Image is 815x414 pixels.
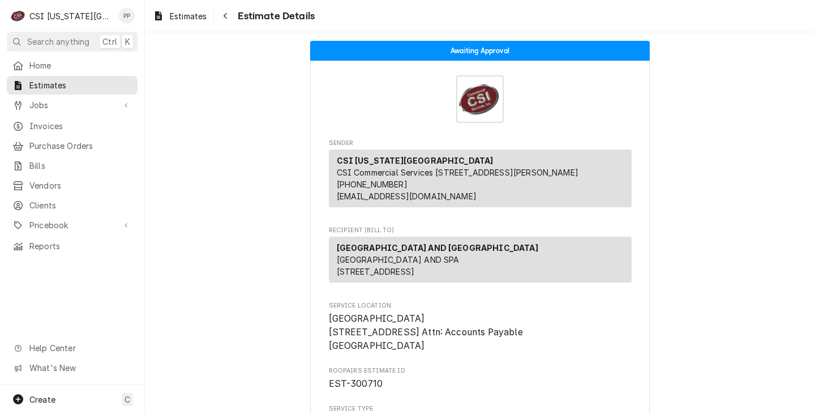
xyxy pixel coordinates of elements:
strong: CSI [US_STATE][GEOGRAPHIC_DATA] [337,156,494,165]
a: Purchase Orders [7,136,138,155]
a: Go to What's New [7,358,138,377]
span: Service Location [329,312,632,352]
a: Invoices [7,117,138,135]
div: Service Location [329,301,632,352]
span: Purchase Orders [29,140,132,152]
span: Roopairs Estimate ID [329,366,632,375]
div: Roopairs Estimate ID [329,366,632,391]
span: Bills [29,160,132,172]
span: Awaiting Approval [451,47,509,54]
span: Service Type [329,404,632,413]
span: [GEOGRAPHIC_DATA] [STREET_ADDRESS] Attn: Accounts Payable [GEOGRAPHIC_DATA] [329,313,523,351]
span: Pricebook [29,219,115,231]
span: C [125,394,130,406]
span: Create [29,395,55,404]
span: Jobs [29,99,115,111]
a: Reports [7,237,138,255]
a: Vendors [7,176,138,195]
span: Reports [29,240,132,252]
img: Logo [456,75,504,123]
span: Clients [29,199,132,211]
a: Go to Jobs [7,96,138,114]
span: Sender [329,139,632,148]
span: Estimates [170,10,207,22]
div: Recipient (Bill To) [329,237,632,283]
span: Estimate Details [234,8,315,24]
a: Go to Help Center [7,339,138,357]
div: C [10,8,26,24]
a: Home [7,56,138,75]
div: Status [310,41,650,61]
span: What's New [29,362,131,374]
strong: [GEOGRAPHIC_DATA] AND [GEOGRAPHIC_DATA] [337,243,538,253]
div: PP [119,8,135,24]
span: Recipient (Bill To) [329,226,632,235]
span: K [125,36,130,48]
a: Clients [7,196,138,215]
span: Search anything [27,36,89,48]
span: Help Center [29,342,131,354]
div: Estimate Recipient [329,226,632,288]
span: EST-300710 [329,378,383,389]
div: Recipient (Bill To) [329,237,632,287]
span: Roopairs Estimate ID [329,377,632,391]
span: [GEOGRAPHIC_DATA] AND SPA [STREET_ADDRESS] [337,255,460,276]
span: Invoices [29,120,132,132]
div: Sender [329,150,632,207]
a: Bills [7,156,138,175]
div: Sender [329,150,632,212]
div: Philip Potter's Avatar [119,8,135,24]
span: Estimates [29,79,132,91]
a: Estimates [148,7,211,25]
span: CSI Commercial Services [STREET_ADDRESS][PERSON_NAME] [337,168,578,177]
a: Go to Pricebook [7,216,138,234]
button: Search anythingCtrlK [7,32,138,52]
a: [EMAIL_ADDRESS][DOMAIN_NAME] [337,191,477,201]
div: Estimate Sender [329,139,632,212]
a: [PHONE_NUMBER] [337,180,407,189]
span: Vendors [29,180,132,191]
a: Estimates [7,76,138,95]
span: Home [29,59,132,71]
span: Ctrl [102,36,117,48]
button: Navigate back [216,7,234,25]
div: CSI [US_STATE][GEOGRAPHIC_DATA] [29,10,113,22]
span: Service Location [329,301,632,310]
div: CSI Kansas City's Avatar [10,8,26,24]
